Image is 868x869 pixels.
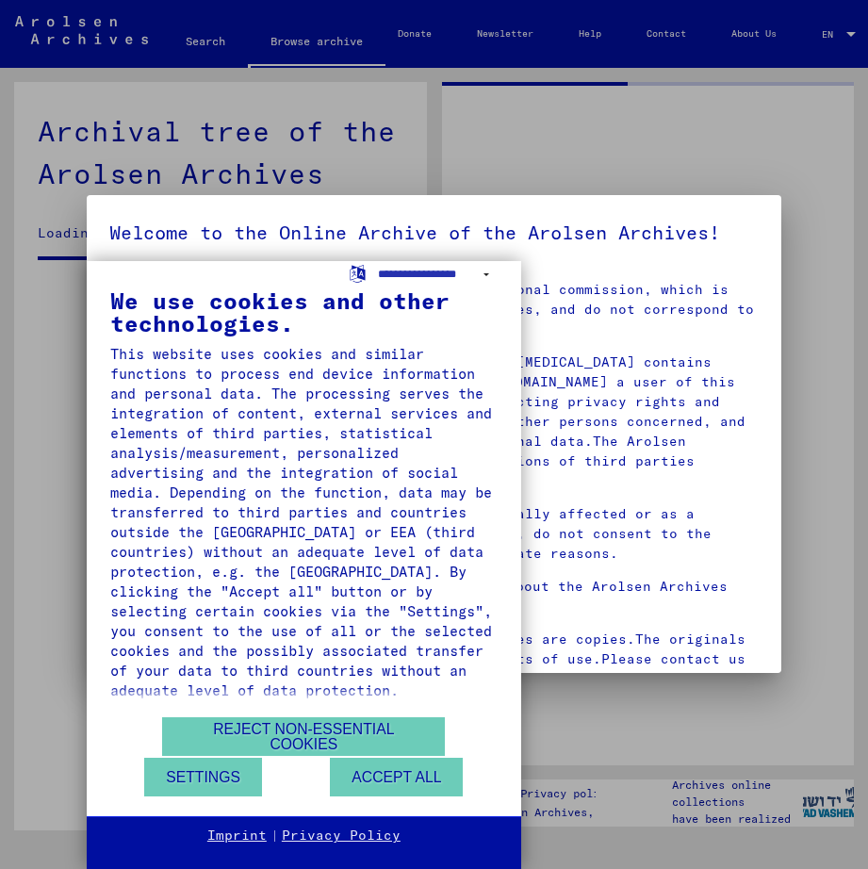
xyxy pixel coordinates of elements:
div: This website uses cookies and similar functions to process end device information and personal da... [110,344,498,700]
button: Reject non-essential cookies [162,717,445,756]
button: Settings [144,758,262,796]
div: We use cookies and other technologies. [110,289,498,335]
a: Privacy Policy [282,827,401,845]
button: Accept all [330,758,463,796]
a: Imprint [207,827,267,845]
